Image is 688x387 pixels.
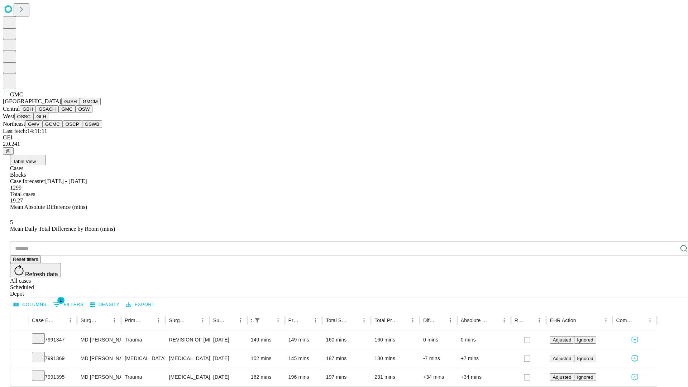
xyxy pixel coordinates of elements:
div: Comments [616,317,634,323]
span: Adjusted [553,337,571,343]
div: MD [PERSON_NAME] [PERSON_NAME] Md [81,368,118,386]
div: +34 mins [423,368,454,386]
button: Sort [349,315,359,325]
span: GMC [10,91,23,97]
button: Menu [359,315,369,325]
div: 152 mins [251,349,281,368]
div: EHR Action [550,317,576,323]
div: MD [PERSON_NAME] [PERSON_NAME] Md [81,331,118,349]
button: Table View [10,155,46,165]
button: Menu [153,315,163,325]
button: Sort [435,315,445,325]
span: Adjusted [553,356,571,361]
span: [GEOGRAPHIC_DATA] [3,98,61,104]
div: Surgery Date [213,317,225,323]
div: 231 mins [374,368,416,386]
div: [DATE] [213,349,244,368]
span: Ignored [577,374,593,380]
button: GMCM [80,98,101,105]
button: Sort [489,315,499,325]
button: GWV [25,120,42,128]
div: 160 mins [326,331,367,349]
div: 149 mins [288,331,319,349]
span: Refresh data [25,271,58,277]
span: Adjusted [553,374,571,380]
button: Menu [310,315,320,325]
div: 2.0.241 [3,141,685,147]
div: 180 mins [374,349,416,368]
div: Total Scheduled Duration [326,317,348,323]
button: Ignored [574,373,596,381]
button: GSACH [36,105,58,113]
div: REVISION OF [MEDICAL_DATA] SIMPLE [169,331,206,349]
button: Expand [14,353,25,365]
span: Northeast [3,121,25,127]
div: +7 mins [461,349,507,368]
div: 160 mins [374,331,416,349]
button: Menu [235,315,245,325]
button: Sort [99,315,109,325]
button: Menu [445,315,455,325]
div: Primary Service [125,317,143,323]
div: 7991369 [32,349,73,368]
div: [MEDICAL_DATA] [169,349,206,368]
div: [DATE] [213,368,244,386]
button: Density [88,299,121,310]
button: Menu [408,315,418,325]
button: Refresh data [10,263,61,277]
div: Trauma [125,368,162,386]
button: GMC [58,105,75,113]
button: Sort [635,315,645,325]
div: 149 mins [251,331,281,349]
button: Menu [65,315,75,325]
button: Sort [524,315,534,325]
button: GSWB [82,120,102,128]
button: Reset filters [10,255,41,263]
button: Show filters [51,299,85,310]
button: Sort [398,315,408,325]
div: -7 mins [423,349,454,368]
div: 0 mins [423,331,454,349]
button: GJSH [61,98,80,105]
button: Menu [645,315,655,325]
button: Ignored [574,355,596,362]
button: OSW [76,105,93,113]
div: 196 mins [288,368,319,386]
div: Resolved in EHR [515,317,524,323]
div: Trauma [125,331,162,349]
span: Total cases [10,191,35,197]
div: 0 mins [461,331,507,349]
div: +34 mins [461,368,507,386]
div: 187 mins [326,349,367,368]
div: 162 mins [251,368,281,386]
div: Difference [423,317,435,323]
div: 7991395 [32,368,73,386]
div: 197 mins [326,368,367,386]
button: Adjusted [550,373,574,381]
button: Menu [109,315,119,325]
span: Central [3,106,20,112]
div: 1 active filter [252,315,262,325]
button: Menu [534,315,544,325]
div: [MEDICAL_DATA] [125,349,162,368]
span: @ [6,148,11,154]
div: Surgery Name [169,317,187,323]
div: [DATE] [213,331,244,349]
div: Scheduled In Room Duration [251,317,252,323]
div: 7991347 [32,331,73,349]
button: Sort [577,315,587,325]
button: Sort [188,315,198,325]
div: Case Epic Id [32,317,54,323]
button: Expand [14,334,25,347]
button: GCMC [42,120,63,128]
button: Ignored [574,336,596,344]
button: Sort [55,315,65,325]
button: @ [3,147,14,155]
button: Export [124,299,156,310]
div: Total Predicted Duration [374,317,397,323]
span: Mean Absolute Difference (mins) [10,204,87,210]
span: Table View [13,159,36,164]
div: Absolute Difference [461,317,488,323]
span: Mean Daily Total Difference by Room (mins) [10,226,115,232]
span: Case forecaster [10,178,45,184]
